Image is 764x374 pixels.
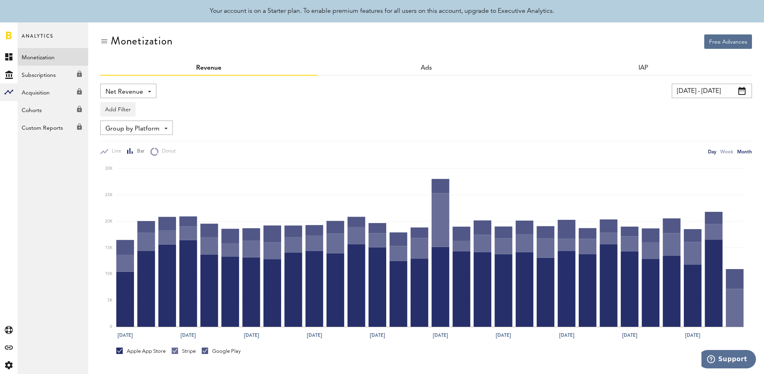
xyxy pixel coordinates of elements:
a: Subscriptions [18,66,88,83]
text: [DATE] [622,332,637,339]
a: Custom Reports [18,119,88,136]
text: 25K [105,193,113,197]
text: [DATE] [307,332,322,339]
text: 20K [105,219,113,223]
span: Bar [134,148,144,155]
span: Line [108,148,121,155]
span: Group by Platform [105,122,160,136]
span: Net Revenue [105,85,143,99]
a: Monetization [18,48,88,66]
text: [DATE] [370,332,385,339]
a: IAP [638,65,648,71]
button: Free Advances [704,34,752,49]
text: [DATE] [433,332,448,339]
button: Add Filter [100,102,136,117]
a: Acquisition [18,83,88,101]
text: [DATE] [118,332,133,339]
div: Monetization [111,34,173,47]
text: [DATE] [244,332,259,339]
span: Analytics [22,31,53,48]
div: Google Play [202,348,241,355]
text: [DATE] [685,332,700,339]
a: Ads [421,65,432,71]
text: [DATE] [496,332,511,339]
text: [DATE] [180,332,196,339]
text: 5K [107,298,113,302]
a: Revenue [196,65,221,71]
text: 30K [105,167,113,171]
div: Day [708,147,716,156]
text: 10K [105,272,113,276]
span: Donut [158,148,176,155]
div: Apple App Store [116,348,166,355]
div: Stripe [172,348,196,355]
text: [DATE] [559,332,574,339]
text: 0 [110,325,112,329]
div: Week [720,147,733,156]
div: Month [737,147,752,156]
text: 15K [105,246,113,250]
div: Your account is on a Starter plan. To enable premium features for all users on this account, upgr... [210,6,554,16]
a: Cohorts [18,101,88,119]
iframe: Opens a widget where you can find more information [701,350,756,370]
